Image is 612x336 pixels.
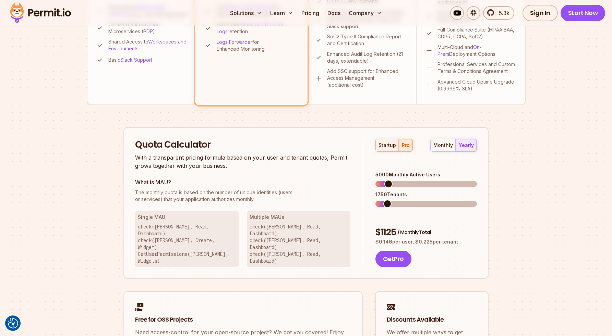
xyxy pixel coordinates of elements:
a: Logs Forwarder [217,39,252,45]
div: startup [379,142,396,149]
a: 5.3k [483,6,514,20]
h3: Single MAU [138,214,236,221]
a: Slack Support [120,57,152,63]
div: monthly [433,142,453,149]
h2: Discounts Available [387,315,477,324]
img: Revisit consent button [8,318,18,328]
button: Learn [267,6,296,20]
p: Multi-Cloud and Deployment Options [437,44,517,58]
button: Company [346,6,385,20]
a: Sign In [523,5,558,21]
p: Unlimited Authorization Microservices ( ) [108,21,188,35]
img: Permit logo [7,1,74,25]
p: With a transparent pricing formula based on your user and tenant quotas, Permit grows together wi... [135,153,350,170]
p: Shared Access to [108,38,188,52]
p: or services) that your application authorizes monthly. [135,189,350,203]
p: Add SSO support for Enhanced Access Management (additional cost) [327,68,408,88]
h3: What is MAU? [135,178,350,186]
a: Pricing [299,6,322,20]
span: / Monthly Total [397,229,431,236]
p: check([PERSON_NAME], Read, Dashboard) check([PERSON_NAME], Read, Dashboard) check([PERSON_NAME], ... [250,223,348,264]
a: On-Prem [437,44,482,57]
p: SoC2 Type II Compliance Report and Certification [327,33,408,47]
p: Advanced Cloud Uptime Upgrade (0.9999% SLA) [437,78,517,92]
p: Enhanced Audit Log Retention (21 days, extendable) [327,51,408,64]
p: Extendable retention [217,21,299,35]
p: $ 0.146 per user, $ 0.225 per tenant [375,238,477,245]
span: The monthly quota is based on the number of unique identities (users [135,189,350,196]
a: Start Now [561,5,605,21]
div: 5000 Monthly Active Users [375,171,477,178]
p: check([PERSON_NAME], Read, Dashboard) check([PERSON_NAME], Create, Widget) GetUserPermissions([PE... [138,223,236,264]
h2: Quota Calculator [135,139,350,151]
p: for Enhanced Monitoring [217,39,299,52]
p: Professional Services and Custom Terms & Conditions Agreement [437,61,517,75]
button: Consent Preferences [8,318,18,328]
h3: Multiple MAUs [250,214,348,221]
div: $ 1125 [375,226,477,239]
a: PDP [143,28,153,34]
p: Full Compliance Suite (HIPAA BAA, GDPR, CCPA, SoC2) [437,26,517,40]
button: GetPro [375,251,411,267]
a: Docs [325,6,343,20]
p: Basic [108,57,152,63]
h2: Free for OSS Projects [135,315,351,324]
span: 5.3k [495,9,509,17]
div: 1750 Tenants [375,191,477,198]
button: Solutions [227,6,265,20]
